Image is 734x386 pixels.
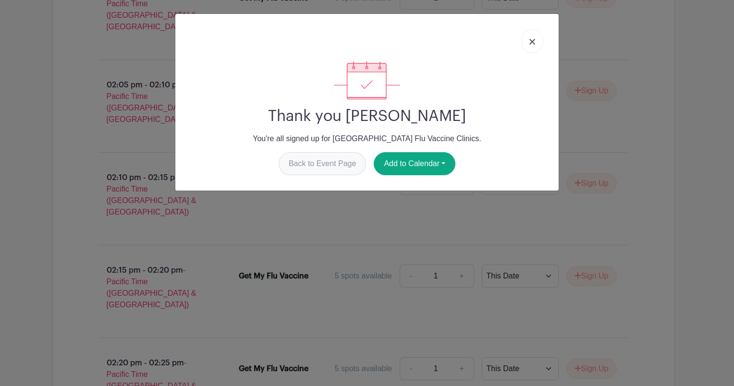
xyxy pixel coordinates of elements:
p: You're all signed up for [GEOGRAPHIC_DATA] Flu Vaccine Clinics. [183,133,551,145]
img: close_button-5f87c8562297e5c2d7936805f587ecaba9071eb48480494691a3f1689db116b3.svg [529,39,535,45]
img: signup_complete-c468d5dda3e2740ee63a24cb0ba0d3ce5d8a4ecd24259e683200fb1569d990c8.svg [334,61,400,99]
a: Back to Event Page [279,152,367,175]
h2: Thank you [PERSON_NAME] [183,107,551,125]
button: Add to Calendar [374,152,455,175]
